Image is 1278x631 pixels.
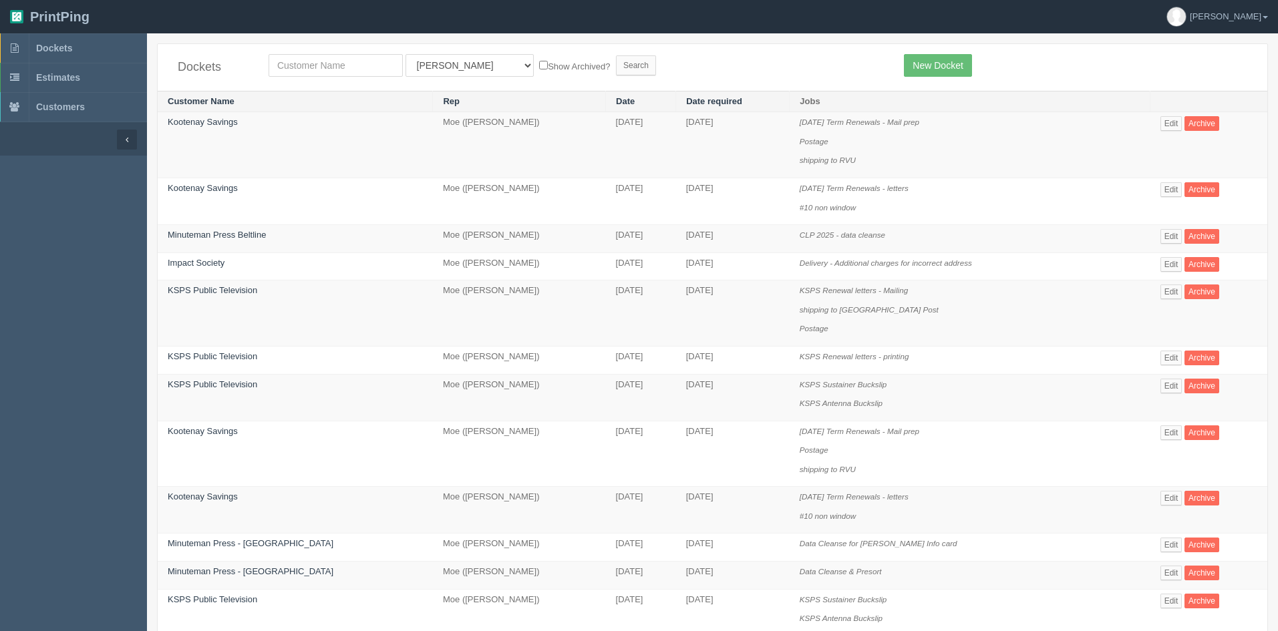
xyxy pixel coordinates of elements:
a: Archive [1184,425,1219,440]
i: KSPS Antenna Buckslip [800,399,883,407]
td: [DATE] [606,252,676,280]
a: Kootenay Savings [168,426,238,436]
i: CLP 2025 - data cleanse [800,230,885,239]
td: [DATE] [606,225,676,253]
input: Show Archived? [539,61,548,69]
a: Kootenay Savings [168,183,238,193]
span: Customers [36,101,85,112]
td: [DATE] [606,178,676,225]
a: Edit [1160,351,1182,365]
i: Postage [800,445,828,454]
a: New Docket [904,54,971,77]
i: [DATE] Term Renewals - Mail prep [800,118,919,126]
td: Moe ([PERSON_NAME]) [433,252,606,280]
a: Archive [1184,491,1219,505]
th: Jobs [790,91,1150,112]
a: Archive [1184,116,1219,131]
a: KSPS Public Television [168,379,257,389]
a: Kootenay Savings [168,491,238,501]
a: Minuteman Press - [GEOGRAPHIC_DATA] [168,566,333,576]
a: Kootenay Savings [168,117,238,127]
a: Customer Name [168,96,234,106]
td: [DATE] [676,225,790,253]
td: [DATE] [676,252,790,280]
a: Minuteman Press - [GEOGRAPHIC_DATA] [168,538,333,548]
a: Archive [1184,257,1219,272]
td: Moe ([PERSON_NAME]) [433,374,606,421]
a: Edit [1160,425,1182,440]
a: Edit [1160,284,1182,299]
i: Delivery - Additional charges for incorrect address [800,258,972,267]
td: [DATE] [676,178,790,225]
i: [DATE] Term Renewals - letters [800,492,909,501]
a: Rep [443,96,460,106]
a: Archive [1184,229,1219,244]
span: Dockets [36,43,72,53]
td: [DATE] [676,421,790,487]
i: [DATE] Term Renewals - letters [800,184,909,192]
i: Postage [800,137,828,146]
td: [DATE] [606,280,676,347]
td: [DATE] [676,487,790,534]
a: Edit [1160,491,1182,505]
td: [DATE] [606,487,676,534]
img: avatar_default-7531ab5dedf162e01f1e0bb0964e6a185e93c5c22dfe317fb01d7f8cd2b1632c.jpg [1167,7,1186,26]
a: Edit [1160,182,1182,197]
td: [DATE] [676,534,790,562]
a: Edit [1160,538,1182,552]
i: Data Cleanse for [PERSON_NAME] Info card [800,539,957,548]
td: Moe ([PERSON_NAME]) [433,421,606,487]
a: KSPS Public Television [168,351,257,361]
td: [DATE] [676,346,790,374]
i: KSPS Antenna Buckslip [800,614,883,622]
i: KSPS Renewal letters - Mailing [800,286,908,294]
td: Moe ([PERSON_NAME]) [433,562,606,590]
a: Edit [1160,257,1182,272]
a: Archive [1184,182,1219,197]
i: Postage [800,324,828,333]
a: Edit [1160,594,1182,608]
i: shipping to RVU [800,465,856,473]
td: Moe ([PERSON_NAME]) [433,346,606,374]
i: shipping to [GEOGRAPHIC_DATA] Post [800,305,939,314]
a: Edit [1160,379,1182,393]
td: Moe ([PERSON_NAME]) [433,280,606,347]
a: Archive [1184,594,1219,608]
td: Moe ([PERSON_NAME]) [433,534,606,562]
td: Moe ([PERSON_NAME]) [433,487,606,534]
i: KSPS Sustainer Buckslip [800,380,887,389]
a: Archive [1184,284,1219,299]
td: [DATE] [676,112,790,178]
td: [DATE] [676,562,790,590]
a: Archive [1184,379,1219,393]
i: #10 non window [800,203,856,212]
a: Minuteman Press Beltline [168,230,266,240]
td: [DATE] [606,374,676,421]
span: Estimates [36,72,80,83]
td: [DATE] [676,374,790,421]
img: logo-3e63b451c926e2ac314895c53de4908e5d424f24456219fb08d385ab2e579770.png [10,10,23,23]
td: [DATE] [606,112,676,178]
td: Moe ([PERSON_NAME]) [433,112,606,178]
a: KSPS Public Television [168,594,257,604]
a: Edit [1160,229,1182,244]
a: Date [616,96,635,106]
td: Moe ([PERSON_NAME]) [433,225,606,253]
a: Impact Society [168,258,224,268]
label: Show Archived? [539,58,610,73]
td: [DATE] [606,421,676,487]
input: Customer Name [269,54,403,77]
a: Archive [1184,566,1219,580]
td: [DATE] [606,346,676,374]
i: #10 non window [800,511,856,520]
a: Edit [1160,566,1182,580]
i: [DATE] Term Renewals - Mail prep [800,427,919,435]
i: KSPS Renewal letters - printing [800,352,909,361]
a: Edit [1160,116,1182,131]
i: KSPS Sustainer Buckslip [800,595,887,604]
a: Date required [686,96,742,106]
h4: Dockets [178,61,249,74]
td: [DATE] [606,534,676,562]
a: Archive [1184,538,1219,552]
i: Data Cleanse & Presort [800,567,882,576]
